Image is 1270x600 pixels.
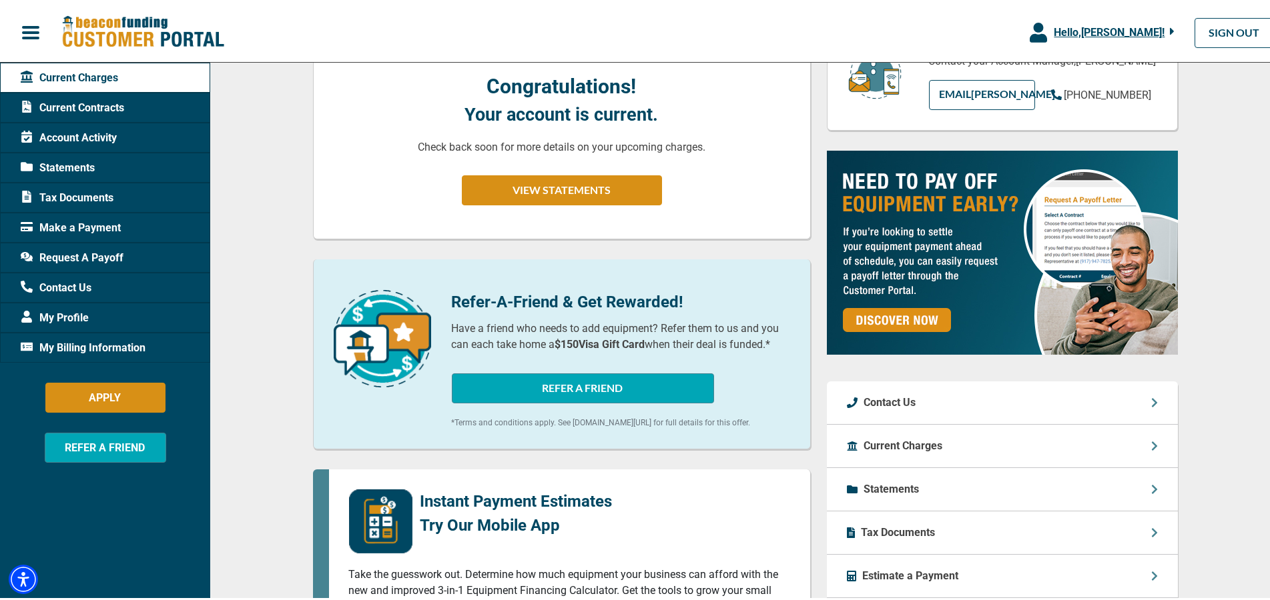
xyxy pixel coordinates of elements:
p: Statements [864,479,920,495]
p: Contact Us [864,392,916,408]
span: Make a Payment [21,217,121,233]
b: $150 Visa Gift Card [555,335,645,348]
span: Account Activity [21,127,117,143]
p: Refer-A-Friend & Get Rewarded! [452,287,790,311]
span: [PHONE_NUMBER] [1064,86,1152,99]
button: VIEW STATEMENTS [462,173,662,203]
span: Current Charges [21,67,118,83]
p: Have a friend who needs to add equipment? Refer them to us and you can each take home a when thei... [452,318,790,350]
a: EMAIL[PERSON_NAME] [929,77,1035,107]
span: Request A Payoff [21,247,123,263]
p: Check back soon for more details on your upcoming charges. [418,137,705,153]
button: REFER A FRIEND [45,430,166,460]
p: Congratulations! [487,69,637,99]
span: My Profile [21,307,89,323]
span: Statements [21,157,95,173]
p: Instant Payment Estimates [420,487,613,511]
span: My Billing Information [21,337,145,353]
a: [PHONE_NUMBER] [1051,85,1152,101]
p: Your account is current. [465,99,659,126]
span: Hello, [PERSON_NAME] ! [1054,23,1165,36]
img: mobile-app-logo.png [349,487,412,551]
p: Estimate a Payment [863,565,959,581]
span: Contact Us [21,277,91,293]
p: Current Charges [864,435,943,451]
button: REFER A FRIEND [452,371,714,401]
span: Current Contracts [21,97,124,113]
button: APPLY [45,380,166,410]
p: Try Our Mobile App [420,511,613,535]
span: Tax Documents [21,187,113,203]
img: refer-a-friend-icon.png [334,287,431,385]
p: Tax Documents [862,522,936,538]
img: payoff-ad-px.jpg [827,148,1178,352]
img: Beacon Funding Customer Portal Logo [61,13,224,47]
img: customer-service.png [845,43,905,98]
div: Accessibility Menu [9,562,38,591]
p: *Terms and conditions apply. See [DOMAIN_NAME][URL] for full details for this offer. [452,414,790,426]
